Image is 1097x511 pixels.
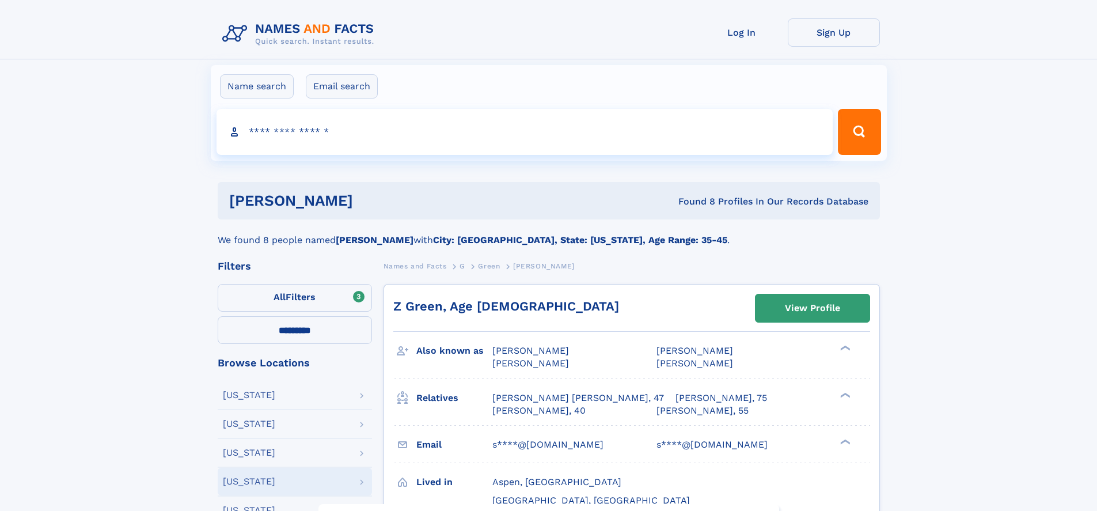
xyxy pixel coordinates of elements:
a: [PERSON_NAME], 55 [656,404,749,417]
div: Browse Locations [218,358,372,368]
a: [PERSON_NAME], 75 [675,392,767,404]
a: [PERSON_NAME], 40 [492,404,586,417]
a: Green [478,259,500,273]
label: Name search [220,74,294,99]
h3: Also known as [416,341,492,361]
span: G [460,262,465,270]
span: [PERSON_NAME] [492,358,569,369]
b: [PERSON_NAME] [336,234,413,245]
b: City: [GEOGRAPHIC_DATA], State: [US_STATE], Age Range: 35-45 [433,234,727,245]
div: [US_STATE] [223,448,275,457]
img: Logo Names and Facts [218,18,384,50]
div: Found 8 Profiles In Our Records Database [515,195,868,208]
h3: Email [416,435,492,455]
span: [PERSON_NAME] [656,345,733,356]
div: [US_STATE] [223,419,275,429]
a: Names and Facts [384,259,447,273]
input: search input [217,109,833,155]
a: G [460,259,465,273]
h3: Lived in [416,472,492,492]
span: [PERSON_NAME] [492,345,569,356]
div: View Profile [785,295,840,321]
a: Sign Up [788,18,880,47]
div: ❯ [837,391,851,399]
a: Z Green, Age [DEMOGRAPHIC_DATA] [393,299,619,313]
div: [US_STATE] [223,477,275,486]
a: [PERSON_NAME] [PERSON_NAME], 47 [492,392,664,404]
span: [PERSON_NAME] [656,358,733,369]
h3: Relatives [416,388,492,408]
span: [PERSON_NAME] [513,262,575,270]
h1: [PERSON_NAME] [229,194,516,208]
div: Filters [218,261,372,271]
a: Log In [696,18,788,47]
label: Email search [306,74,378,99]
div: We found 8 people named with . [218,219,880,247]
div: ❯ [837,438,851,445]
span: [GEOGRAPHIC_DATA], [GEOGRAPHIC_DATA] [492,495,690,506]
span: Green [478,262,500,270]
a: View Profile [756,294,870,322]
label: Filters [218,284,372,312]
div: ❯ [837,345,851,352]
button: Search Button [838,109,880,155]
div: [US_STATE] [223,391,275,400]
span: Aspen, [GEOGRAPHIC_DATA] [492,476,621,487]
span: All [274,292,286,302]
